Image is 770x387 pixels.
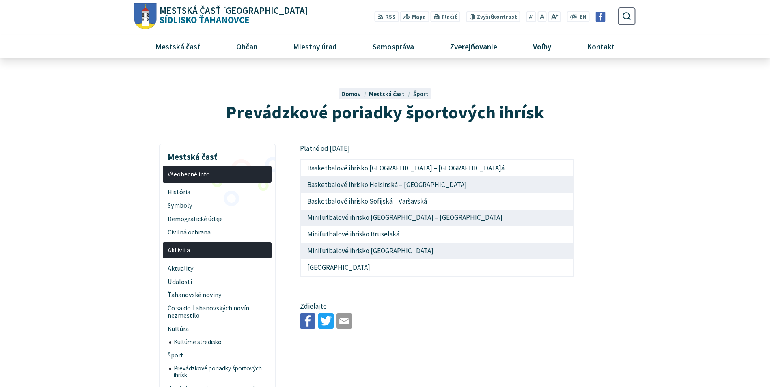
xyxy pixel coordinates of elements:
span: Kultúra [168,322,267,336]
a: EN [578,13,589,21]
a: Šport [413,90,429,98]
img: Zdieľať na Facebooku [300,313,315,329]
span: Zverejňovanie [446,35,500,57]
img: Zdieľať e-mailom [336,313,352,329]
a: Basketbalové ihrisko Sofijská – Varšavská [307,197,427,206]
span: Aktuality [168,262,267,275]
span: Domov [341,90,361,98]
img: Prejsť na Facebook stránku [595,12,606,22]
a: Voľby [518,35,566,57]
a: Samospráva [358,35,429,57]
span: EN [580,13,586,21]
a: Mapa [400,11,429,22]
span: Demografické údaje [168,212,267,226]
a: Symboly [163,199,272,212]
button: Zväčšiť veľkosť písma [548,11,561,22]
span: Čo sa do Ťahanovských novín nezmestilo [168,302,267,322]
a: [GEOGRAPHIC_DATA] [307,263,370,272]
span: Udalosti [168,275,267,288]
span: Občan [233,35,260,57]
a: Mestská časť [140,35,215,57]
span: Mestská časť [152,35,203,57]
a: RSS [375,11,399,22]
a: Prevádzkové poriadky športových ihrísk [169,362,272,382]
p: Zdieľajte [300,301,574,312]
span: Tlačiť [441,14,457,20]
img: Prejsť na domovskú stránku [134,3,157,30]
a: Minifutbalové ihrisko [GEOGRAPHIC_DATA] [307,246,434,255]
a: Kontakt [572,35,630,57]
img: Zdieľať na Twitteri [318,313,334,329]
span: Symboly [168,199,267,212]
a: Aktuality [163,262,272,275]
a: Mestská časť [369,90,413,98]
span: Ťahanovské noviny [168,288,267,302]
span: Všeobecné info [168,168,267,181]
span: Civilná ochrana [168,226,267,239]
a: Minifutbalové ihrisko Bruselská [307,230,399,239]
a: Logo Sídlisko Ťahanovce, prejsť na domovskú stránku. [134,3,308,30]
a: Basketbalové ihrisko Helsinská – [GEOGRAPHIC_DATA] [307,180,467,189]
a: Miestny úrad [278,35,352,57]
span: Zvýšiť [477,13,493,20]
a: Aktivita [163,242,272,259]
a: Šport [163,348,272,362]
a: Minifutbalové ihrisko [GEOGRAPHIC_DATA] – [GEOGRAPHIC_DATA] [307,213,503,222]
span: Prevádzkové poriadky športových ihrísk [226,101,544,123]
button: Zmenšiť veľkosť písma [526,11,536,22]
a: Demografické údaje [163,212,272,226]
td: á [300,159,574,176]
span: Prevádzkové poriadky športových ihrísk [174,362,267,382]
span: Mapa [412,13,426,21]
a: Čo sa do Ťahanovských novín nezmestilo [163,302,272,322]
span: História [168,185,267,199]
a: Všeobecné info [163,166,272,183]
span: Mestská časť [369,90,405,98]
h3: Mestská časť [163,146,272,163]
a: Civilná ochrana [163,226,272,239]
button: Zvýšiťkontrast [466,11,520,22]
a: Domov [341,90,369,98]
span: kontrast [477,14,517,20]
a: Kultúra [163,322,272,336]
a: Ťahanovské noviny [163,288,272,302]
p: Platné od [DATE] [300,144,574,154]
a: História [163,185,272,199]
span: Miestny úrad [290,35,340,57]
span: Kultúrne stredisko [174,336,267,349]
a: Kultúrne stredisko [169,336,272,349]
span: Mestská časť [GEOGRAPHIC_DATA] [160,6,308,15]
span: Samospráva [369,35,417,57]
a: Basketbalové ihrisko [GEOGRAPHIC_DATA] – [GEOGRAPHIC_DATA] [307,163,501,172]
a: Zverejňovanie [435,35,512,57]
span: RSS [385,13,395,21]
button: Tlačiť [431,11,460,22]
a: Udalosti [163,275,272,288]
button: Nastaviť pôvodnú veľkosť písma [537,11,546,22]
a: Občan [221,35,272,57]
span: Sídlisko Ťahanovce [157,6,308,25]
span: Voľby [530,35,554,57]
span: Kontakt [584,35,618,57]
span: Šport [168,348,267,362]
span: Aktivita [168,244,267,257]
